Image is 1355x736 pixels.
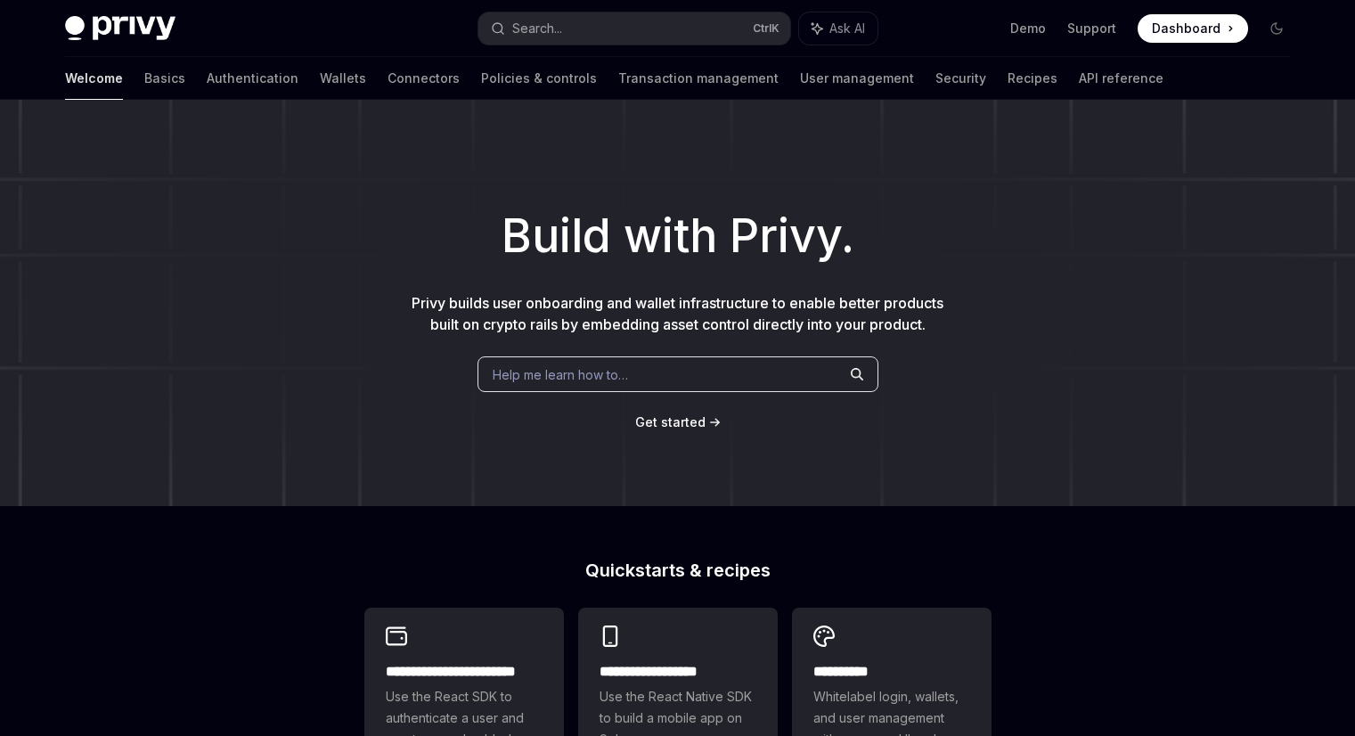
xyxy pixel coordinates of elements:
a: Welcome [65,57,123,100]
a: Dashboard [1138,14,1248,43]
button: Toggle dark mode [1262,14,1291,43]
a: Transaction management [618,57,779,100]
a: Wallets [320,57,366,100]
h1: Build with Privy. [29,201,1326,271]
a: Policies & controls [481,57,597,100]
a: Authentication [207,57,298,100]
span: Ctrl K [753,21,780,36]
a: Recipes [1008,57,1057,100]
a: API reference [1079,57,1163,100]
a: Basics [144,57,185,100]
a: Support [1067,20,1116,37]
a: Demo [1010,20,1046,37]
div: Search... [512,18,562,39]
a: Security [935,57,986,100]
a: Get started [635,413,706,431]
span: Ask AI [829,20,865,37]
button: Search...CtrlK [478,12,790,45]
a: Connectors [388,57,460,100]
img: dark logo [65,16,175,41]
span: Privy builds user onboarding and wallet infrastructure to enable better products built on crypto ... [412,294,943,333]
a: User management [800,57,914,100]
button: Ask AI [799,12,877,45]
span: Get started [635,414,706,429]
h2: Quickstarts & recipes [364,561,992,579]
span: Dashboard [1152,20,1220,37]
span: Help me learn how to… [493,365,628,384]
